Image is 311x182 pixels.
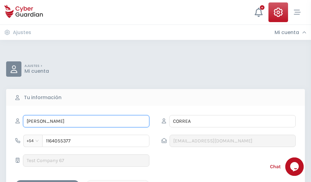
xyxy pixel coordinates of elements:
h3: Ajustes [13,29,31,36]
p: Mi cuenta [24,68,49,74]
span: +54 [27,136,39,145]
iframe: chat widget [285,157,305,176]
div: Mi cuenta [275,29,306,36]
p: AJUSTES > [24,64,49,68]
h3: Mi cuenta [275,29,299,36]
b: Tu información [24,94,62,101]
div: + [260,5,264,10]
span: Chat [270,163,281,170]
